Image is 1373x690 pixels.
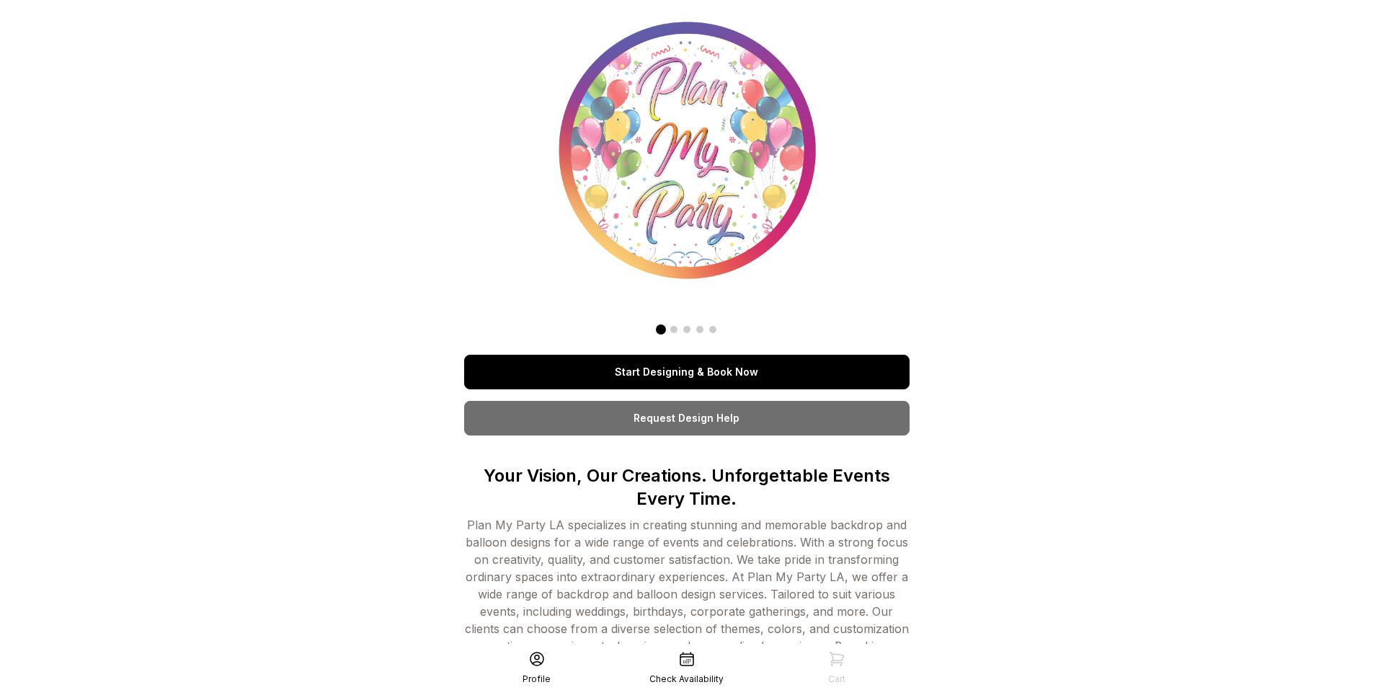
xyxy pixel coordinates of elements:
div: Cart [828,673,845,685]
div: Check Availability [649,673,724,685]
p: Your Vision, Our Creations. Unforgettable Events Every Time. [464,464,910,510]
a: Start Designing & Book Now [464,355,910,389]
div: Plan My Party LA specializes in creating stunning and memorable backdrop and balloon designs for ... [464,516,910,689]
a: Request Design Help [464,401,910,435]
div: Profile [523,673,551,685]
